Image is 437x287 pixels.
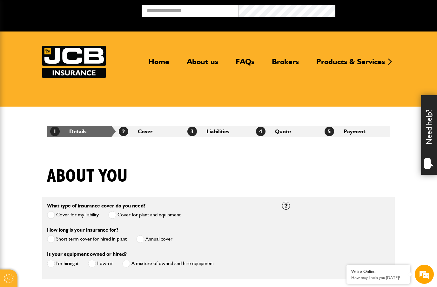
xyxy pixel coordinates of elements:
a: FAQs [231,57,259,72]
p: How may I help you today? [351,275,405,280]
li: Cover [116,126,184,137]
span: 5 [325,127,334,136]
img: JCB Insurance Services logo [42,46,106,78]
a: About us [182,57,223,72]
label: I own it [88,260,113,268]
label: Is your equipment owned or hired? [47,252,127,257]
span: 3 [187,127,197,136]
a: Home [144,57,174,72]
label: A mixture of owned and hire equipment [122,260,214,268]
label: I'm hiring it [47,260,78,268]
li: Liabilities [184,126,253,137]
a: Brokers [267,57,304,72]
span: 4 [256,127,266,136]
label: Cover for my liability [47,211,99,219]
div: We're Online! [351,269,405,274]
li: Quote [253,126,321,137]
a: JCB Insurance Services [42,46,106,78]
label: What type of insurance cover do you need? [47,203,145,208]
span: 1 [50,127,60,136]
div: Need help? [421,95,437,175]
span: 2 [119,127,128,136]
li: Payment [321,126,390,137]
li: Details [47,126,116,137]
h1: About you [47,166,128,187]
button: Broker Login [335,5,432,15]
label: Short term cover for hired in plant [47,235,127,243]
label: Annual cover [136,235,172,243]
label: How long is your insurance for? [47,227,118,233]
label: Cover for plant and equipment [108,211,181,219]
a: Products & Services [312,57,390,72]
